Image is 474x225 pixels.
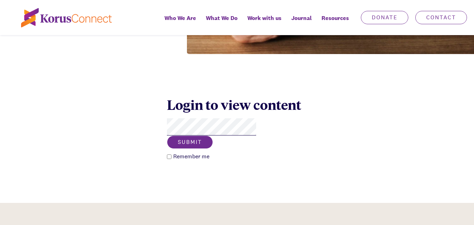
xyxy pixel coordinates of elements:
[247,13,281,23] span: Work with us
[317,10,354,35] div: Resources
[201,10,242,35] a: What We Do
[21,8,112,27] img: korus-connect%2Fc5177985-88d5-491d-9cd7-4a1febad1357_logo.svg
[164,13,196,23] span: Who We Are
[242,10,286,35] a: Work with us
[286,10,317,35] a: Journal
[167,135,213,149] button: Submit
[206,13,238,23] span: What We Do
[415,11,467,24] a: Contact
[160,10,201,35] a: Who We Are
[171,152,209,161] label: Remember me
[167,96,307,113] div: Login to view content
[291,13,312,23] span: Journal
[361,11,408,24] a: Donate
